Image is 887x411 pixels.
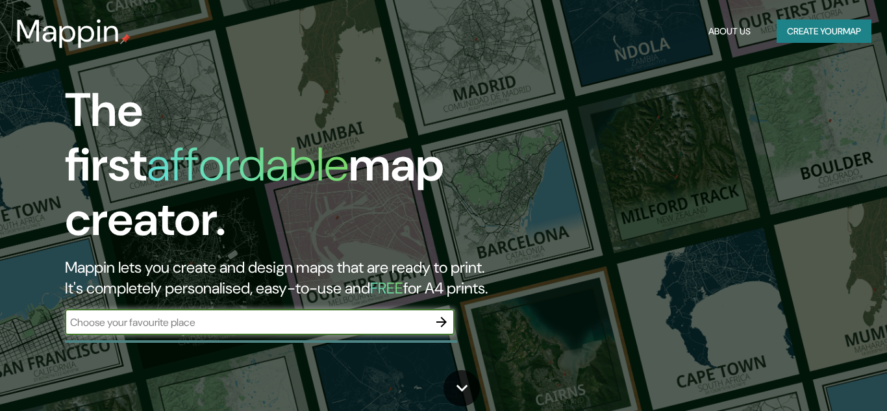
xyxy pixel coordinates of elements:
[65,257,508,299] h2: Mappin lets you create and design maps that are ready to print. It's completely personalised, eas...
[65,315,429,330] input: Choose your favourite place
[370,278,403,298] h5: FREE
[771,360,873,397] iframe: Help widget launcher
[16,13,120,49] h3: Mappin
[120,34,131,44] img: mappin-pin
[147,134,349,195] h1: affordable
[777,19,871,44] button: Create yourmap
[65,83,508,257] h1: The first map creator.
[703,19,756,44] button: About Us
